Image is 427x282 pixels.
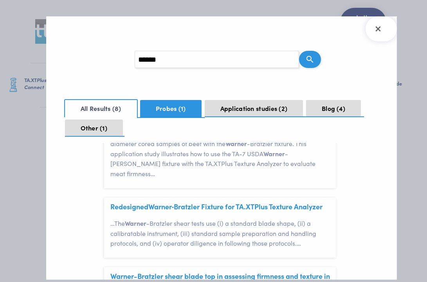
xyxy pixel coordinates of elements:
span: Warner [148,202,172,211]
p: The -Bratzler shear tests use (i) a standard blade shape, (ii) a calibratable instrument, (iii) s... [110,218,336,248]
button: Application studies [205,100,303,116]
span: Warner [110,271,134,281]
span: … [110,219,114,227]
button: Probes [140,100,202,117]
span: Warner [125,219,146,227]
span: Warner [225,139,247,148]
a: RedesignedWarner‐Bratzler Fixture for TA.XTPlus Texture Analyzer [110,202,323,211]
span: 8 [112,104,121,112]
article: Redesigned Warner‐Bratzler Fixture for TA.XTPlus Texture Analyzer [104,198,336,258]
span: … [297,239,301,247]
span: 4 [337,104,345,112]
button: All Results [64,99,138,117]
span: … [151,169,155,178]
span: Redesigned Warner‐Bratzler Fixture for TA.XTPlus Texture Analyzer [110,202,323,211]
button: Blog [306,100,361,116]
button: Search [299,51,321,68]
section: Search Results [46,16,397,280]
button: Other [65,120,123,136]
article: Beef cut with Warner Bratzler [104,108,336,188]
span: 1 [100,123,107,132]
span: Warner [263,149,285,158]
button: Close Search Results [366,16,397,41]
span: 2 [279,104,287,112]
p: The standard USDA procedure for evaluating beef texture is to shear ½” diameter cored samples of ... [110,129,336,179]
span: 1 [178,104,186,112]
nav: Search Result Navigation [65,96,378,137]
